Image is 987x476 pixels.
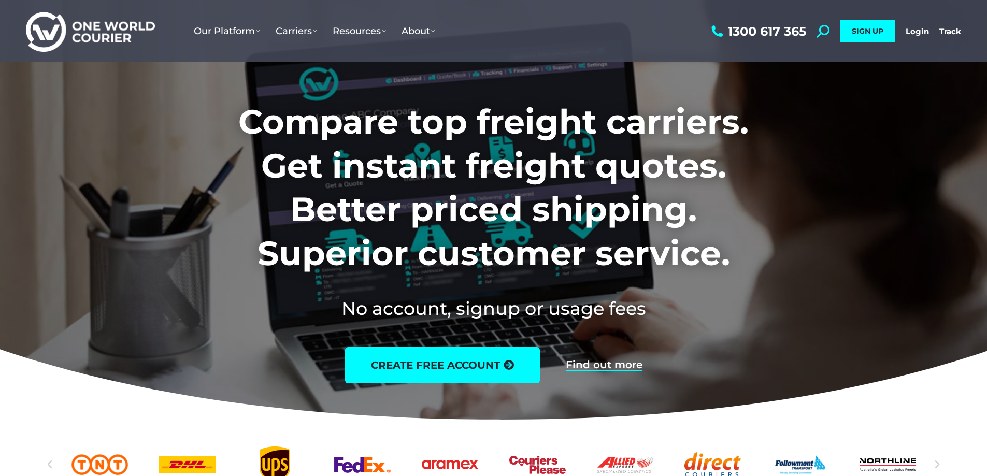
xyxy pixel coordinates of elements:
span: Our Platform [194,25,260,37]
span: About [402,25,435,37]
span: Resources [333,25,386,37]
a: 1300 617 365 [709,25,806,38]
a: Find out more [566,359,642,371]
h1: Compare top freight carriers. Get instant freight quotes. Better priced shipping. Superior custom... [170,100,817,275]
a: Carriers [268,15,325,47]
img: One World Courier [26,10,155,52]
a: Resources [325,15,394,47]
a: About [394,15,443,47]
a: Our Platform [186,15,268,47]
h2: No account, signup or usage fees [170,296,817,321]
a: Login [906,26,929,36]
span: SIGN UP [852,26,883,36]
a: Track [939,26,961,36]
span: Carriers [276,25,317,37]
a: create free account [345,347,540,383]
a: SIGN UP [840,20,895,42]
